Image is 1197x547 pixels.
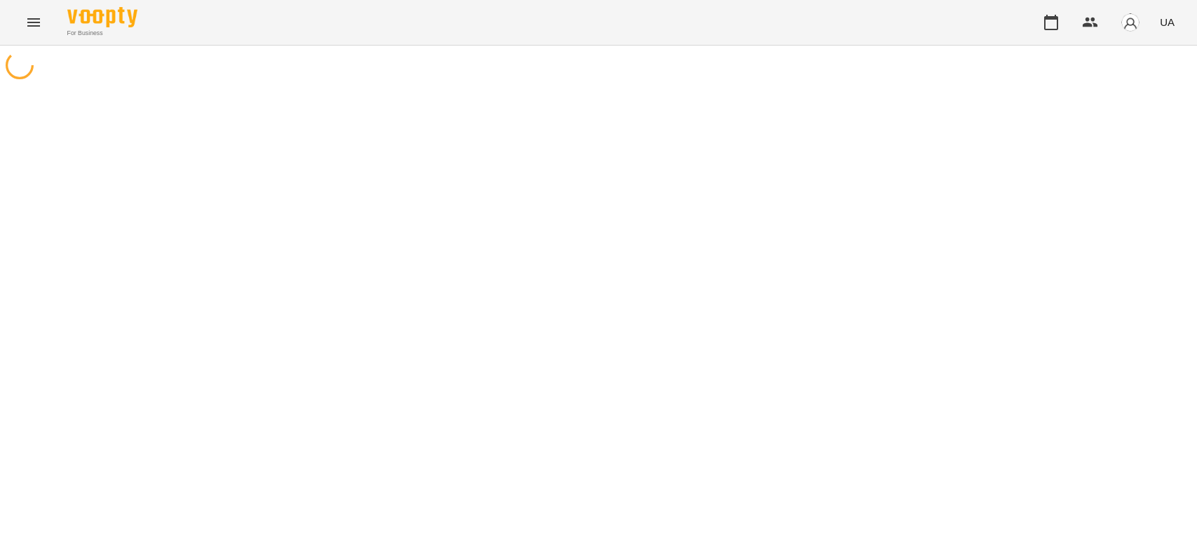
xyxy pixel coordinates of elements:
span: For Business [67,29,137,38]
button: Menu [17,6,50,39]
img: Voopty Logo [67,7,137,27]
img: avatar_s.png [1121,13,1140,32]
span: UA [1160,15,1175,29]
button: UA [1154,9,1180,35]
